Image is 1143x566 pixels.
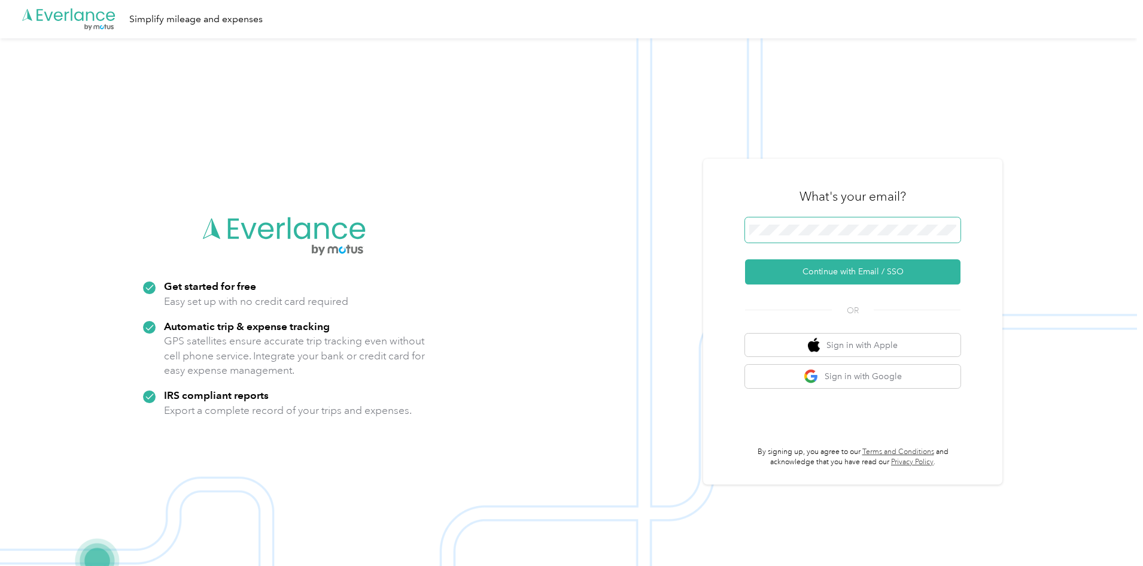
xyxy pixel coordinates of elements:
[164,280,256,292] strong: Get started for free
[800,188,906,205] h3: What's your email?
[164,334,425,378] p: GPS satellites ensure accurate trip tracking even without cell phone service. Integrate your bank...
[832,304,874,317] span: OR
[745,365,960,388] button: google logoSign in with Google
[164,320,330,332] strong: Automatic trip & expense tracking
[745,259,960,284] button: Continue with Email / SSO
[862,447,934,456] a: Terms and Conditions
[164,389,269,401] strong: IRS compliant reports
[745,447,960,468] p: By signing up, you agree to our and acknowledge that you have read our .
[804,369,819,384] img: google logo
[164,403,412,418] p: Export a complete record of your trips and expenses.
[745,334,960,357] button: apple logoSign in with Apple
[808,338,820,353] img: apple logo
[164,294,348,309] p: Easy set up with no credit card required
[129,12,263,27] div: Simplify mileage and expenses
[891,458,934,467] a: Privacy Policy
